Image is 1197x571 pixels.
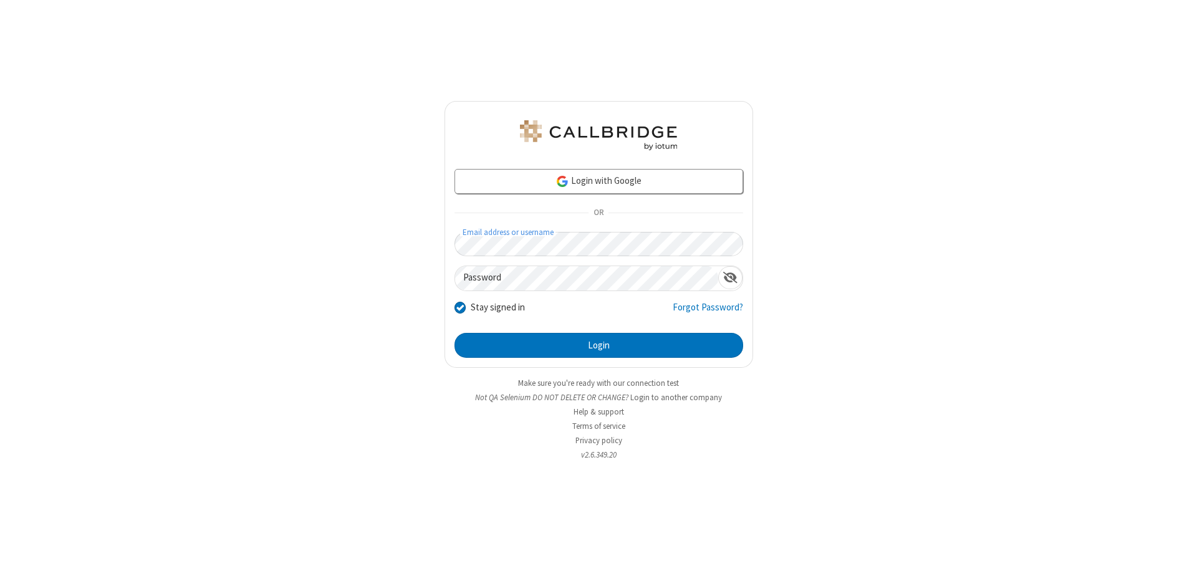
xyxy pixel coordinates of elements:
img: QA Selenium DO NOT DELETE OR CHANGE [517,120,680,150]
img: google-icon.png [555,175,569,188]
input: Email address or username [454,232,743,256]
a: Login with Google [454,169,743,194]
li: v2.6.349.20 [445,449,753,461]
a: Help & support [574,406,624,417]
input: Password [455,266,718,290]
li: Not QA Selenium DO NOT DELETE OR CHANGE? [445,391,753,403]
a: Forgot Password? [673,300,743,324]
button: Login [454,333,743,358]
a: Privacy policy [575,435,622,446]
span: OR [589,204,608,222]
a: Terms of service [572,421,625,431]
div: Show password [718,266,743,289]
label: Stay signed in [471,300,525,315]
a: Make sure you're ready with our connection test [518,378,679,388]
button: Login to another company [630,391,722,403]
